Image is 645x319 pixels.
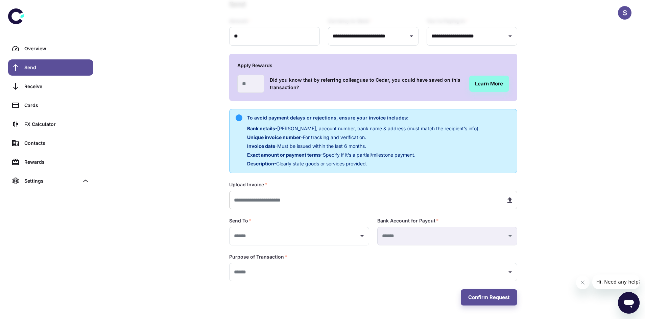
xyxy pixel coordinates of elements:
[24,64,89,71] div: Send
[237,62,509,69] h6: Apply Rewards
[377,217,439,224] label: Bank Account for Payout
[24,158,89,166] div: Rewards
[247,160,480,167] p: - Clearly state goods or services provided.
[229,181,267,188] label: Upload Invoice
[229,254,287,260] label: Purpose of Transaction
[247,134,480,141] p: - For tracking and verification.
[24,102,89,109] div: Cards
[247,142,480,150] p: - Must be issued within the last 6 months.
[247,125,480,132] p: - [PERSON_NAME], account number, bank name & address (must match the recipient’s info).
[576,276,590,289] iframe: Close message
[24,177,79,185] div: Settings
[24,121,89,128] div: FX Calculator
[270,76,464,91] h6: Did you know that by referring colleagues to Cedar, you could have saved on this transaction?
[247,152,321,158] span: Exact amount or payment terms
[24,139,89,147] div: Contacts
[505,267,515,277] button: Open
[592,274,640,289] iframe: Message from company
[8,116,93,132] a: FX Calculator
[469,76,509,92] a: Learn More
[618,6,631,20] button: S
[24,83,89,90] div: Receive
[247,161,274,166] span: Description
[461,289,517,305] button: Confirm Request
[247,134,301,140] span: Unique invoice number
[247,126,275,131] span: Bank details
[8,135,93,151] a: Contacts
[8,97,93,113] a: Cards
[8,59,93,76] a: Send
[8,78,93,95] a: Receive
[8,41,93,57] a: Overview
[247,143,275,149] span: Invoice date
[4,5,49,10] span: Hi. Need any help?
[357,231,367,241] button: Open
[24,45,89,52] div: Overview
[505,31,515,41] button: Open
[407,31,416,41] button: Open
[8,173,93,189] div: Settings
[229,217,252,224] label: Send To
[8,154,93,170] a: Rewards
[618,292,640,314] iframe: Button to launch messaging window
[247,151,480,159] p: - Specify if it’s a partial/milestone payment.
[247,114,480,122] h6: To avoid payment delays or rejections, ensure your invoice includes:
